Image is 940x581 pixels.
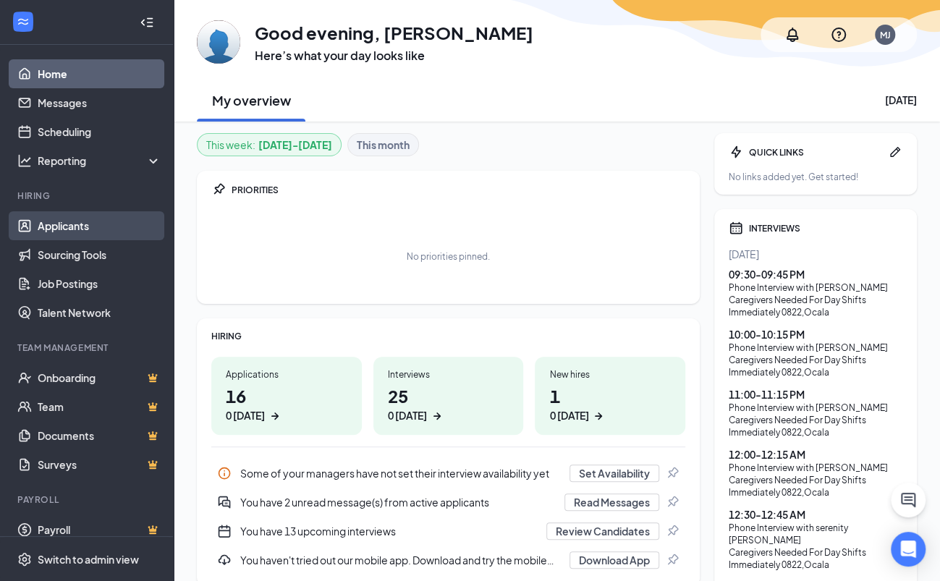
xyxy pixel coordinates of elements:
[197,20,240,64] img: Meashel Juam
[140,15,154,30] svg: Collapse
[830,26,847,43] svg: QuestionInfo
[38,363,161,392] a: OnboardingCrown
[211,357,362,435] a: Applications160 [DATE]ArrowRight
[211,546,685,574] a: DownloadYou haven't tried out our mobile app. Download and try the mobile app here...Download AppPin
[38,450,161,479] a: SurveysCrown
[564,493,659,511] button: Read Messages
[888,145,902,159] svg: Pen
[17,342,158,354] div: Team Management
[388,368,509,381] div: Interviews
[16,14,30,29] svg: WorkstreamLogo
[38,88,161,117] a: Messages
[729,507,902,522] div: 12:30 - 12:45 AM
[38,59,161,88] a: Home
[388,408,427,423] div: 0 [DATE]
[38,421,161,450] a: DocumentsCrown
[38,392,161,421] a: TeamCrown
[729,474,902,499] div: Caregivers Needed For Day Shifts Immediately 0822 , Ocala
[546,522,659,540] button: Review Candidates
[217,524,232,538] svg: CalendarNew
[729,145,743,159] svg: Bolt
[38,269,161,298] a: Job Postings
[729,522,902,546] div: Phone Interview with serenity [PERSON_NAME]
[206,137,332,153] div: This week :
[569,551,659,569] button: Download App
[38,211,161,240] a: Applicants
[255,48,533,64] h3: Here’s what your day looks like
[211,517,685,546] a: CalendarNewYou have 13 upcoming interviewsReview CandidatesPin
[211,488,685,517] div: You have 2 unread message(s) from active applicants
[38,117,161,146] a: Scheduling
[38,552,139,567] div: Switch to admin view
[17,190,158,202] div: Hiring
[38,240,161,269] a: Sourcing Tools
[226,368,347,381] div: Applications
[388,383,509,423] h1: 25
[729,414,902,438] div: Caregivers Needed For Day Shifts Immediately 0822 , Ocala
[430,409,444,423] svg: ArrowRight
[240,466,561,480] div: Some of your managers have not set their interview availability yet
[373,357,524,435] a: Interviews250 [DATE]ArrowRight
[569,465,659,482] button: Set Availability
[211,182,226,197] svg: Pin
[891,532,926,567] div: Open Intercom Messenger
[591,409,606,423] svg: ArrowRight
[211,459,685,488] div: Some of your managers have not set their interview availability yet
[549,408,588,423] div: 0 [DATE]
[17,493,158,506] div: Payroll
[729,354,902,378] div: Caregivers Needed For Day Shifts Immediately 0822 , Ocala
[38,298,161,327] a: Talent Network
[880,29,891,41] div: MJ
[665,466,679,480] svg: Pin
[729,546,902,571] div: Caregivers Needed For Day Shifts Immediately 0822 , Ocala
[357,137,410,153] b: This month
[729,221,743,235] svg: Calendar
[226,408,265,423] div: 0 [DATE]
[899,491,917,509] svg: ChatActive
[258,137,332,153] b: [DATE] - [DATE]
[407,250,490,263] div: No priorities pinned.
[729,327,902,342] div: 10:00 - 10:15 PM
[891,483,926,517] button: ChatActive
[729,267,902,281] div: 09:30 - 09:45 PM
[784,26,801,43] svg: Notifications
[665,495,679,509] svg: Pin
[211,488,685,517] a: DoubleChatActiveYou have 2 unread message(s) from active applicantsRead MessagesPin
[212,91,291,109] h2: My overview
[240,553,561,567] div: You haven't tried out our mobile app. Download and try the mobile app here...
[17,153,32,168] svg: Analysis
[549,368,671,381] div: New hires
[217,495,232,509] svg: DoubleChatActive
[729,387,902,402] div: 11:00 - 11:15 PM
[38,515,161,544] a: PayrollCrown
[665,524,679,538] svg: Pin
[17,552,32,567] svg: Settings
[729,171,902,183] div: No links added yet. Get started!
[226,383,347,423] h1: 16
[240,495,556,509] div: You have 2 unread message(s) from active applicants
[729,462,902,474] div: Phone Interview with [PERSON_NAME]
[749,146,882,158] div: QUICK LINKS
[535,357,685,435] a: New hires10 [DATE]ArrowRight
[268,409,282,423] svg: ArrowRight
[729,281,902,294] div: Phone Interview with [PERSON_NAME]
[729,342,902,354] div: Phone Interview with [PERSON_NAME]
[217,553,232,567] svg: Download
[885,93,917,107] div: [DATE]
[729,294,902,318] div: Caregivers Needed For Day Shifts Immediately 0822 , Ocala
[211,546,685,574] div: You haven't tried out our mobile app. Download and try the mobile app here...
[240,524,538,538] div: You have 13 upcoming interviews
[211,330,685,342] div: HIRING
[211,517,685,546] div: You have 13 upcoming interviews
[549,383,671,423] h1: 1
[38,153,162,168] div: Reporting
[255,20,533,45] h1: Good evening, [PERSON_NAME]
[729,402,902,414] div: Phone Interview with [PERSON_NAME]
[729,447,902,462] div: 12:00 - 12:15 AM
[665,553,679,567] svg: Pin
[232,184,685,196] div: PRIORITIES
[749,222,902,234] div: INTERVIEWS
[211,459,685,488] a: InfoSome of your managers have not set their interview availability yetSet AvailabilityPin
[217,466,232,480] svg: Info
[729,247,902,261] div: [DATE]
